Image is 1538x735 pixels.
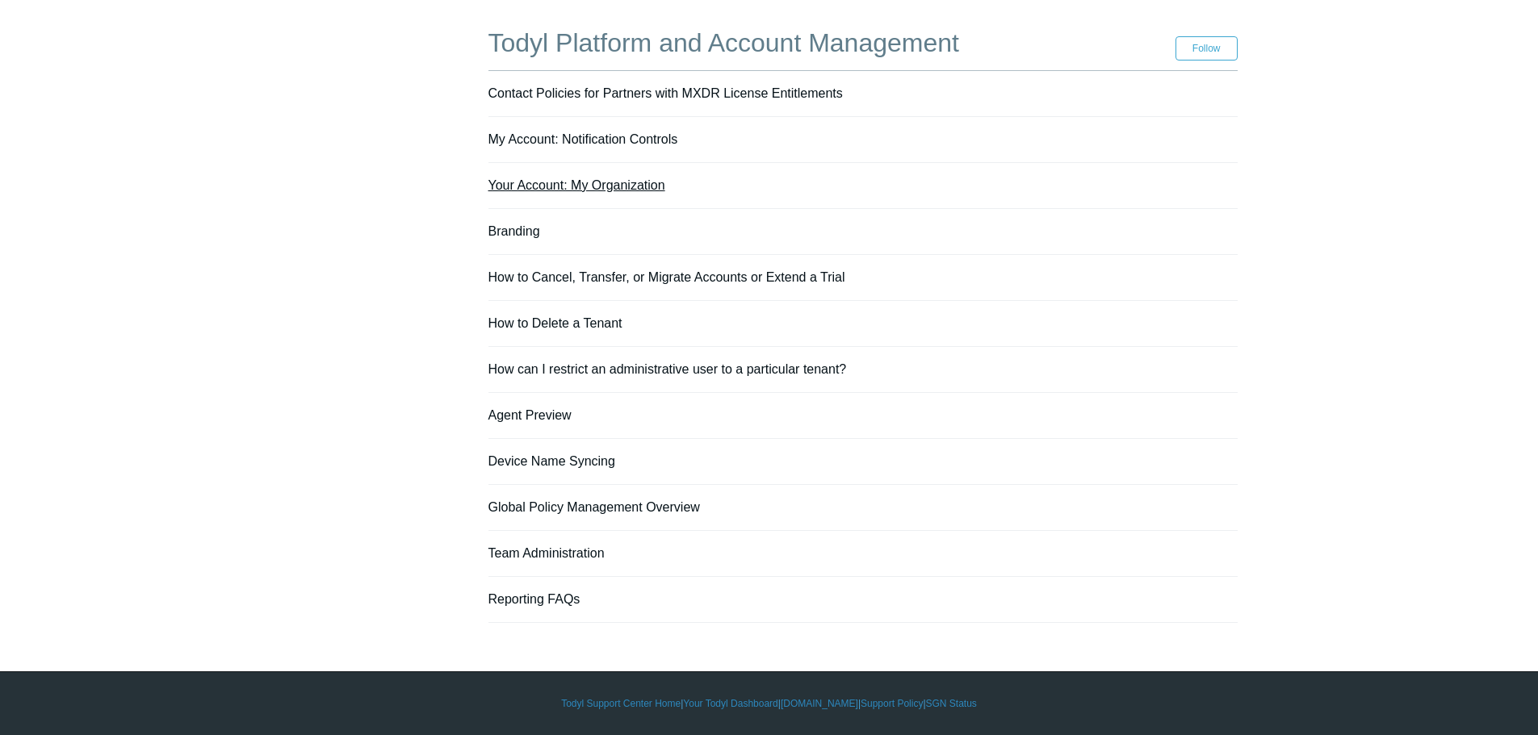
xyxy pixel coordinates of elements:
div: | | | | [301,696,1238,711]
a: Your Todyl Dashboard [683,696,777,711]
a: Global Policy Management Overview [488,500,700,514]
a: Contact Policies for Partners with MXDR License Entitlements [488,86,843,100]
a: Agent Preview [488,408,572,422]
a: [DOMAIN_NAME] [781,696,858,711]
h1: Todyl Platform and Account Management [488,23,1176,62]
a: Branding [488,224,540,238]
a: How to Cancel, Transfer, or Migrate Accounts or Extend a Trial [488,270,845,284]
a: Support Policy [861,696,923,711]
a: Your Account: My Organization [488,178,665,192]
button: Follow Section [1176,36,1238,61]
a: How can I restrict an administrative user to a particular tenant? [488,362,847,376]
a: Team Administration [488,546,605,560]
a: My Account: Notification Controls [488,132,678,146]
a: How to Delete a Tenant [488,316,622,330]
a: Todyl Support Center Home [561,696,681,711]
a: Device Name Syncing [488,454,615,468]
a: SGN Status [926,696,977,711]
a: Reporting FAQs [488,592,580,606]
